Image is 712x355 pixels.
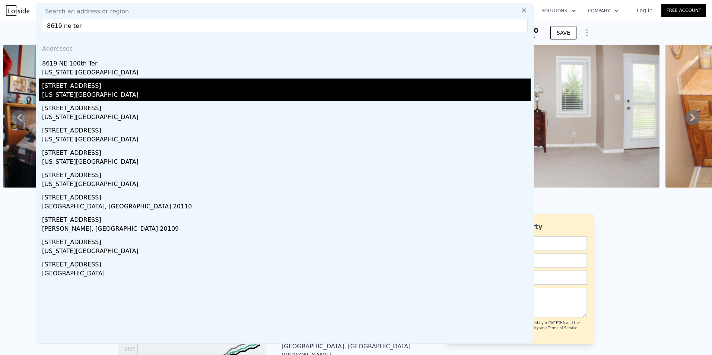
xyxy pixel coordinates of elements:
[42,190,531,202] div: [STREET_ADDRESS]
[42,235,531,247] div: [STREET_ADDRESS]
[42,157,531,168] div: [US_STATE][GEOGRAPHIC_DATA]
[42,90,531,101] div: [US_STATE][GEOGRAPHIC_DATA]
[661,4,706,17] a: Free Account
[42,257,531,269] div: [STREET_ADDRESS]
[42,224,531,235] div: [PERSON_NAME], [GEOGRAPHIC_DATA] 20109
[42,269,531,279] div: [GEOGRAPHIC_DATA]
[42,68,531,79] div: [US_STATE][GEOGRAPHIC_DATA]
[42,168,531,180] div: [STREET_ADDRESS]
[124,346,136,352] tspan: $190
[42,180,531,190] div: [US_STATE][GEOGRAPHIC_DATA]
[42,113,531,123] div: [US_STATE][GEOGRAPHIC_DATA]
[39,38,531,56] div: Addresses
[535,4,582,17] button: Solutions
[42,135,531,145] div: [US_STATE][GEOGRAPHIC_DATA]
[550,26,576,39] button: SAVE
[42,212,531,224] div: [STREET_ADDRESS]
[42,19,528,32] input: Enter an address, city, region, neighborhood or zip code
[501,320,587,336] div: This site is protected by reCAPTCHA and the Google and apply.
[445,45,659,188] img: Sale: 134965261 Parcel: 53362527
[42,145,531,157] div: [STREET_ADDRESS]
[3,45,218,188] img: Sale: 134965261 Parcel: 53362527
[42,123,531,135] div: [STREET_ADDRESS]
[579,25,594,40] button: Show Options
[39,7,129,16] span: Search an address or region
[42,79,531,90] div: [STREET_ADDRESS]
[582,4,625,17] button: Company
[6,5,29,16] img: Lotside
[628,7,661,14] a: Log In
[42,101,531,113] div: [STREET_ADDRESS]
[548,326,577,330] a: Terms of Service
[42,202,531,212] div: [GEOGRAPHIC_DATA], [GEOGRAPHIC_DATA] 20110
[42,56,531,68] div: 8619 NE 100th Ter
[42,247,531,257] div: [US_STATE][GEOGRAPHIC_DATA]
